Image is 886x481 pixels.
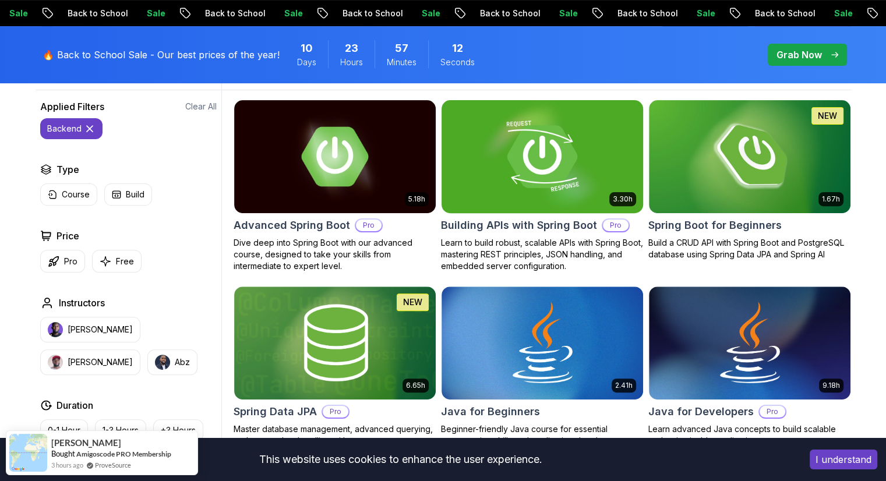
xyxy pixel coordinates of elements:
[40,317,140,342] button: instructor img[PERSON_NAME]
[234,423,436,447] p: Master database management, advanced querying, and expert data handling with ease
[68,324,133,335] p: [PERSON_NAME]
[95,460,131,470] a: ProveSource
[340,56,363,68] span: Hours
[51,449,75,458] span: Bought
[441,423,644,447] p: Beginner-friendly Java course for essential programming skills and application development
[95,419,146,441] button: 1-3 Hours
[92,250,142,273] button: Free
[403,296,422,308] p: NEW
[57,229,79,243] h2: Price
[40,100,104,114] h2: Applied Filters
[40,419,88,441] button: 0-1 Hour
[356,220,382,231] p: Pro
[441,237,644,272] p: Learn to build robust, scalable APIs with Spring Boot, mastering REST principles, JSON handling, ...
[175,356,190,368] p: Abz
[301,40,313,56] span: 10 Days
[116,256,134,267] p: Free
[64,256,77,267] p: Pro
[234,100,436,272] a: Advanced Spring Boot card5.18hAdvanced Spring BootProDive deep into Spring Boot with our advanced...
[59,296,105,310] h2: Instructors
[615,381,633,390] p: 2.41h
[47,123,82,135] p: backend
[103,425,139,436] p: 1-3 Hours
[193,8,273,19] p: Back to School
[56,8,135,19] p: Back to School
[408,194,425,204] p: 5.18h
[613,194,633,204] p: 3.30h
[68,356,133,368] p: [PERSON_NAME]
[648,217,782,234] h2: Spring Boot for Beginners
[440,56,475,68] span: Seconds
[161,425,196,436] p: +3 Hours
[441,217,597,234] h2: Building APIs with Spring Boot
[9,447,792,472] div: This website uses cookies to enhance the user experience.
[468,8,548,19] p: Back to School
[234,217,350,234] h2: Advanced Spring Boot
[57,398,93,412] h2: Duration
[51,460,83,470] span: 3 hours ago
[48,425,80,436] p: 0-1 Hour
[51,438,121,448] span: [PERSON_NAME]
[48,355,63,370] img: instructor img
[648,237,851,260] p: Build a CRUD API with Spring Boot and PostgreSQL database using Spring Data JPA and Spring AI
[234,404,317,420] h2: Spring Data JPA
[436,97,648,215] img: Building APIs with Spring Boot card
[126,189,144,200] p: Build
[822,194,840,204] p: 1.67h
[273,8,310,19] p: Sale
[441,286,644,447] a: Java for Beginners card2.41hJava for BeginnersBeginner-friendly Java course for essential program...
[9,434,47,472] img: provesource social proof notification image
[452,40,463,56] span: 12 Seconds
[323,406,348,418] p: Pro
[40,183,97,206] button: Course
[395,40,408,56] span: 57 Minutes
[823,8,860,19] p: Sale
[387,56,416,68] span: Minutes
[818,110,837,122] p: NEW
[406,381,425,390] p: 6.65h
[441,404,540,420] h2: Java for Beginners
[331,8,410,19] p: Back to School
[442,287,643,399] img: Java for Beginners card
[234,237,436,272] p: Dive deep into Spring Boot with our advanced course, designed to take your skills from intermedia...
[548,8,585,19] p: Sale
[147,349,197,375] button: instructor imgAbz
[649,287,850,399] img: Java for Developers card
[810,450,877,469] button: Accept cookies
[76,450,171,458] a: Amigoscode PRO Membership
[743,8,823,19] p: Back to School
[345,40,358,56] span: 23 Hours
[104,183,152,206] button: Build
[685,8,722,19] p: Sale
[234,287,436,399] img: Spring Data JPA card
[234,286,436,447] a: Spring Data JPA card6.65hNEWSpring Data JPAProMaster database management, advanced querying, and ...
[43,48,280,62] p: 🔥 Back to School Sale - Our best prices of the year!
[155,355,170,370] img: instructor img
[760,406,785,418] p: Pro
[648,423,851,447] p: Learn advanced Java concepts to build scalable and maintainable applications.
[135,8,172,19] p: Sale
[606,8,685,19] p: Back to School
[40,250,85,273] button: Pro
[410,8,447,19] p: Sale
[185,101,217,112] button: Clear All
[297,56,316,68] span: Days
[48,322,63,337] img: instructor img
[40,118,103,139] button: backend
[823,381,840,390] p: 9.18h
[776,48,822,62] p: Grab Now
[40,349,140,375] button: instructor img[PERSON_NAME]
[648,286,851,447] a: Java for Developers card9.18hJava for DevelopersProLearn advanced Java concepts to build scalable...
[153,419,203,441] button: +3 Hours
[234,100,436,213] img: Advanced Spring Boot card
[603,220,629,231] p: Pro
[648,404,754,420] h2: Java for Developers
[62,189,90,200] p: Course
[648,100,851,260] a: Spring Boot for Beginners card1.67hNEWSpring Boot for BeginnersBuild a CRUD API with Spring Boot ...
[441,100,644,272] a: Building APIs with Spring Boot card3.30hBuilding APIs with Spring BootProLearn to build robust, s...
[649,100,850,213] img: Spring Boot for Beginners card
[57,162,79,176] h2: Type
